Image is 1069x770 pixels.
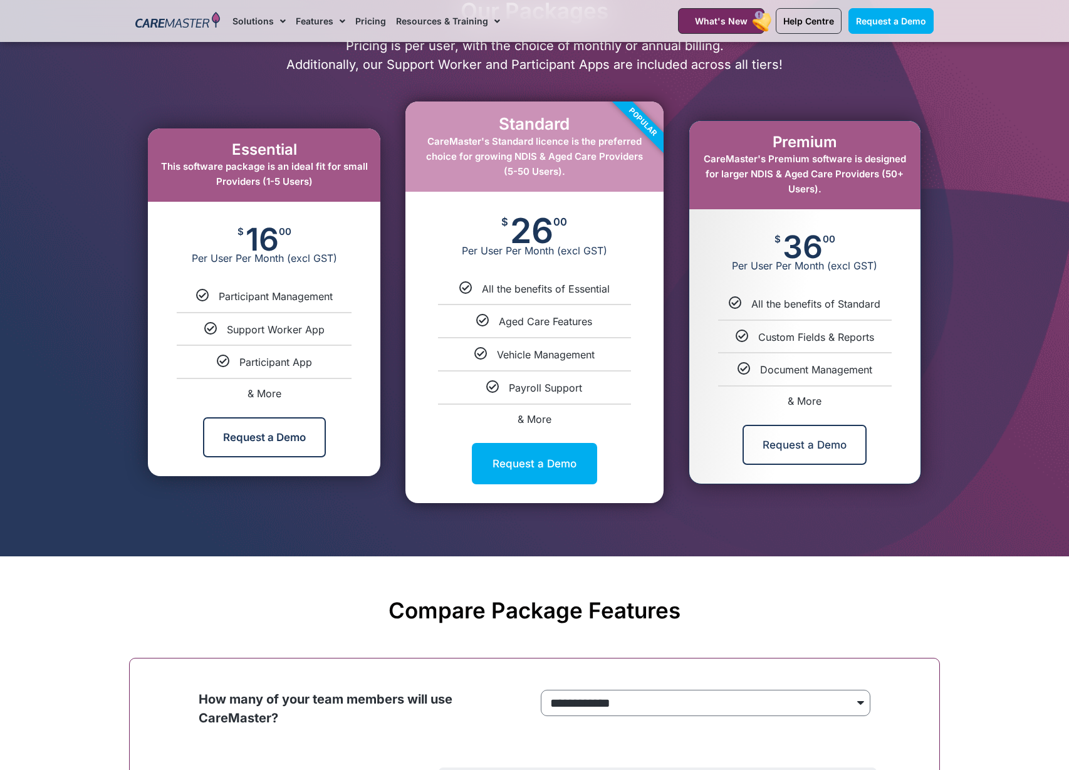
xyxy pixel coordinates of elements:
[678,8,764,34] a: What's New
[856,16,926,26] span: Request a Demo
[695,16,748,26] span: What's New
[129,36,940,74] p: Pricing is per user, with the choice of monthly or annual billing. Additionally, our Support Work...
[788,395,821,407] span: & More
[248,387,281,400] span: & More
[510,217,553,244] span: 26
[219,290,333,303] span: Participant Management
[704,153,906,195] span: CareMaster's Premium software is designed for larger NDIS & Aged Care Providers (50+ Users).
[783,234,823,259] span: 36
[497,348,595,361] span: Vehicle Management
[774,234,781,244] span: $
[760,363,872,376] span: Document Management
[279,227,291,236] span: 00
[553,217,567,227] span: 00
[135,12,220,31] img: CareMaster Logo
[783,16,834,26] span: Help Centre
[237,227,244,236] span: $
[758,331,874,343] span: Custom Fields & Reports
[751,298,880,310] span: All the benefits of Standard
[160,141,368,159] h2: Essential
[199,690,528,727] p: How many of your team members will use CareMaster?
[509,382,582,394] span: Payroll Support
[161,160,368,187] span: This software package is an ideal fit for small Providers (1-5 Users)
[518,413,551,425] span: & More
[426,135,643,177] span: CareMaster's Standard licence is the preferred choice for growing NDIS & Aged Care Providers (5-5...
[203,417,326,457] a: Request a Demo
[472,443,597,484] a: Request a Demo
[501,217,508,227] span: $
[246,227,279,252] span: 16
[848,8,934,34] a: Request a Demo
[418,114,650,133] h2: Standard
[405,244,663,257] span: Per User Per Month (excl GST)
[702,133,908,152] h2: Premium
[689,259,920,272] span: Per User Per Month (excl GST)
[135,597,934,623] h2: Compare Package Features
[239,356,312,368] span: Participant App
[571,51,714,194] div: Popular
[776,8,842,34] a: Help Centre
[823,234,835,244] span: 00
[227,323,325,336] span: Support Worker App
[499,315,592,328] span: Aged Care Features
[743,425,867,465] a: Request a Demo
[148,252,380,264] span: Per User Per Month (excl GST)
[482,283,610,295] span: All the benefits of Essential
